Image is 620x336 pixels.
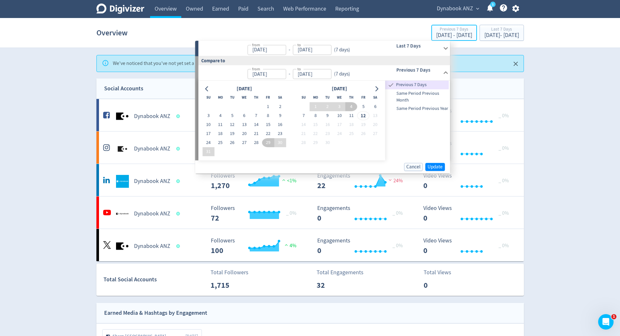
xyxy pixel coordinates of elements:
[134,210,170,218] h5: Dynabook ANZ
[346,120,357,129] button: 18
[195,56,450,65] div: Compare to
[198,80,450,160] div: from-to(7 days)Previous 7 Days
[116,207,129,220] img: Dynabook ANZ undefined
[298,93,310,102] th: Sunday
[436,27,472,32] div: Previous 7 Days
[369,129,381,138] button: 27
[392,242,403,249] span: _ 0%
[346,93,357,102] th: Thursday
[214,138,226,147] button: 25
[499,210,509,216] span: _ 0%
[262,93,274,102] th: Friday
[176,244,182,248] span: Data last synced: 12 Sep 2025, 5:02am (AEST)
[357,120,369,129] button: 19
[176,147,182,150] span: Data last synced: 12 Sep 2025, 10:02am (AEST)
[116,240,129,253] img: Dynabook ANZ undefined
[250,120,262,129] button: 14
[333,111,345,120] button: 10
[425,163,445,171] button: Update
[298,138,310,147] button: 28
[480,25,524,41] button: Last 7 Days[DATE]- [DATE]
[113,57,380,70] div: We've noticed that you've not yet set a password. Please do so to avoid getting locked out of you...
[252,42,260,47] label: from
[238,129,250,138] button: 20
[424,279,461,291] p: 0
[385,80,449,89] div: Previous 7 Days
[286,210,296,216] span: _ 0%
[281,177,287,182] img: positive-performance.svg
[499,113,509,119] span: _ 0%
[420,205,517,222] svg: Video Views 0
[357,111,369,120] button: 12
[510,59,521,69] button: Close
[238,138,250,147] button: 27
[396,66,440,74] h6: Previous 7 Days
[202,120,214,129] button: 10
[283,242,290,247] img: positive-performance.svg
[333,93,345,102] th: Wednesday
[96,132,524,164] a: Dynabook ANZ undefinedDynabook ANZ Followers --- Followers 226 <1% Engagements 8 Engagements 8 52...
[250,129,262,138] button: 21
[297,66,301,72] label: to
[226,129,238,138] button: 19
[274,102,286,111] button: 2
[298,111,310,120] button: 7
[202,84,212,93] button: Go to previous month
[435,4,481,14] button: Dynabook ANZ
[321,138,333,147] button: 30
[208,238,304,255] svg: Followers ---
[424,268,461,277] p: Total Views
[475,6,481,12] span: expand_more
[310,138,321,147] button: 29
[211,279,247,291] p: 1,715
[202,111,214,120] button: 3
[321,129,333,138] button: 23
[333,129,345,138] button: 24
[208,205,304,222] svg: Followers ---
[96,23,128,43] h1: Overview
[286,70,293,78] div: -
[314,205,410,222] svg: Engagements 0
[202,138,214,147] button: 24
[274,111,286,120] button: 9
[298,120,310,129] button: 14
[346,111,357,120] button: 11
[202,147,214,156] button: 31
[317,279,354,291] p: 32
[437,4,473,14] span: Dynabook ANZ
[369,120,381,129] button: 20
[346,102,357,111] button: 4
[611,314,616,319] span: 1
[262,120,274,129] button: 15
[385,104,449,113] div: Same Period Previous Year
[385,105,449,112] span: Same Period Previous Year
[372,84,381,93] button: Go to next month
[490,2,496,7] a: 1
[274,93,286,102] th: Saturday
[176,179,182,183] span: Data last synced: 12 Sep 2025, 2:02am (AEST)
[262,138,274,147] button: 29
[104,84,143,93] div: Social Accounts
[252,66,260,72] label: from
[395,81,449,88] span: Previous 7 Days
[321,93,333,102] th: Tuesday
[310,102,321,111] button: 1
[226,93,238,102] th: Tuesday
[281,177,296,184] span: <1%
[96,99,524,131] a: Dynabook ANZ undefinedDynabook ANZ Followers --- _ 0% Followers 47 Engagements 2 Engagements 2 _ ...
[238,111,250,120] button: 6
[499,242,509,249] span: _ 0%
[357,93,369,102] th: Friday
[226,120,238,129] button: 12
[499,177,509,184] span: _ 0%
[262,111,274,120] button: 8
[283,242,296,249] span: 4%
[176,212,182,215] span: Data last synced: 12 Sep 2025, 8:02am (AEST)
[333,102,345,111] button: 3
[484,32,519,38] div: [DATE] - [DATE]
[420,238,517,255] svg: Video Views 0
[420,108,517,125] svg: Video Views 0
[321,120,333,129] button: 16
[134,145,170,153] h5: Dynabook ANZ
[346,129,357,138] button: 25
